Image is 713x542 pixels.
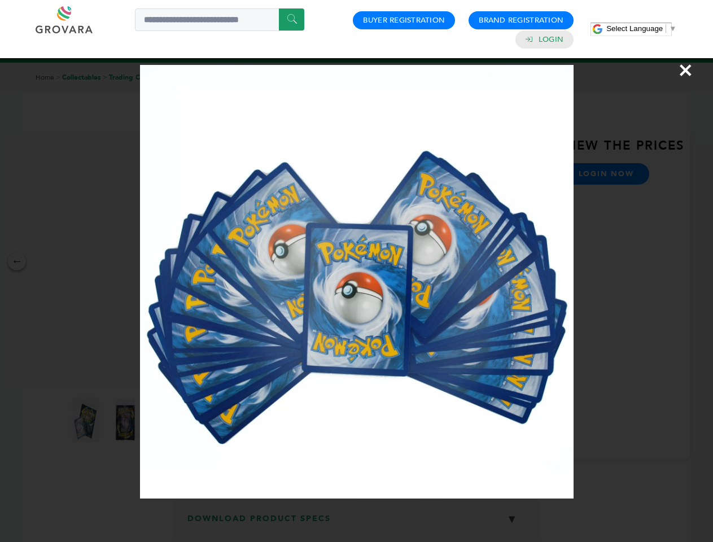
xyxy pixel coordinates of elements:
[606,24,676,33] a: Select Language​
[669,24,676,33] span: ▼
[363,15,445,25] a: Buyer Registration
[678,54,693,86] span: ×
[479,15,563,25] a: Brand Registration
[539,34,563,45] a: Login
[140,65,574,499] img: Image Preview
[135,8,304,31] input: Search a product or brand...
[606,24,663,33] span: Select Language
[666,24,666,33] span: ​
